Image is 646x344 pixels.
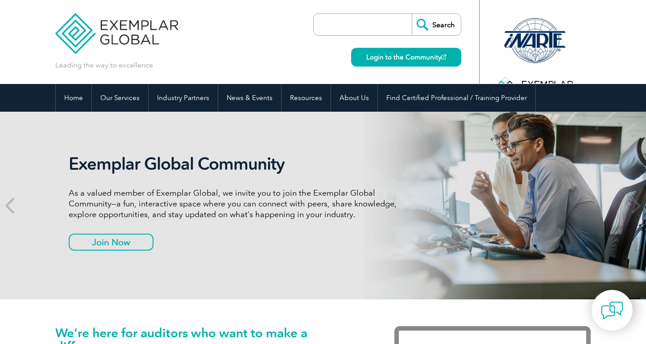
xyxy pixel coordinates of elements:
[351,48,461,67] a: Login to the Community
[55,60,153,70] p: Leading the way to excellence
[56,84,91,112] a: Home
[412,14,461,35] input: Search
[282,84,331,112] a: Resources
[149,84,218,112] a: Industry Partners
[69,154,403,174] h2: Exemplar Global Community
[378,84,535,112] a: Find Certified Professional / Training Provider
[69,188,403,220] p: As a valued member of Exemplar Global, we invite you to join the Exemplar Global Community—a fun,...
[601,299,623,322] img: contact-chat.png
[218,84,281,112] a: News & Events
[331,84,377,112] a: About Us
[92,84,148,112] a: Our Services
[441,55,446,59] img: open_square.png
[69,234,153,251] a: Join Now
